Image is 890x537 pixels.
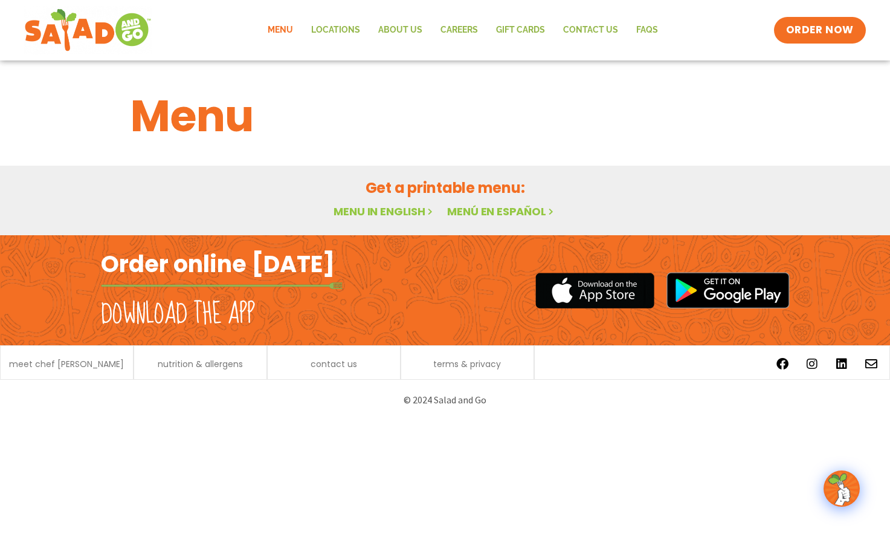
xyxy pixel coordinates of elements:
[9,360,124,368] a: meet chef [PERSON_NAME]
[101,249,335,279] h2: Order online [DATE]
[311,360,357,368] a: contact us
[825,472,859,506] img: wpChatIcon
[627,16,667,44] a: FAQs
[107,392,784,408] p: © 2024 Salad and Go
[786,23,854,37] span: ORDER NOW
[259,16,302,44] a: Menu
[101,282,343,289] img: fork
[487,16,554,44] a: GIFT CARDS
[259,16,667,44] nav: Menu
[666,272,790,308] img: google_play
[433,360,501,368] a: terms & privacy
[101,298,255,331] h2: Download the app
[431,16,487,44] a: Careers
[774,17,866,44] a: ORDER NOW
[158,360,243,368] a: nutrition & allergens
[447,204,556,219] a: Menú en español
[535,271,654,310] img: appstore
[334,204,435,219] a: Menu in English
[131,83,760,149] h1: Menu
[369,16,431,44] a: About Us
[554,16,627,44] a: Contact Us
[302,16,369,44] a: Locations
[24,6,152,54] img: new-SAG-logo-768×292
[131,177,760,198] h2: Get a printable menu:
